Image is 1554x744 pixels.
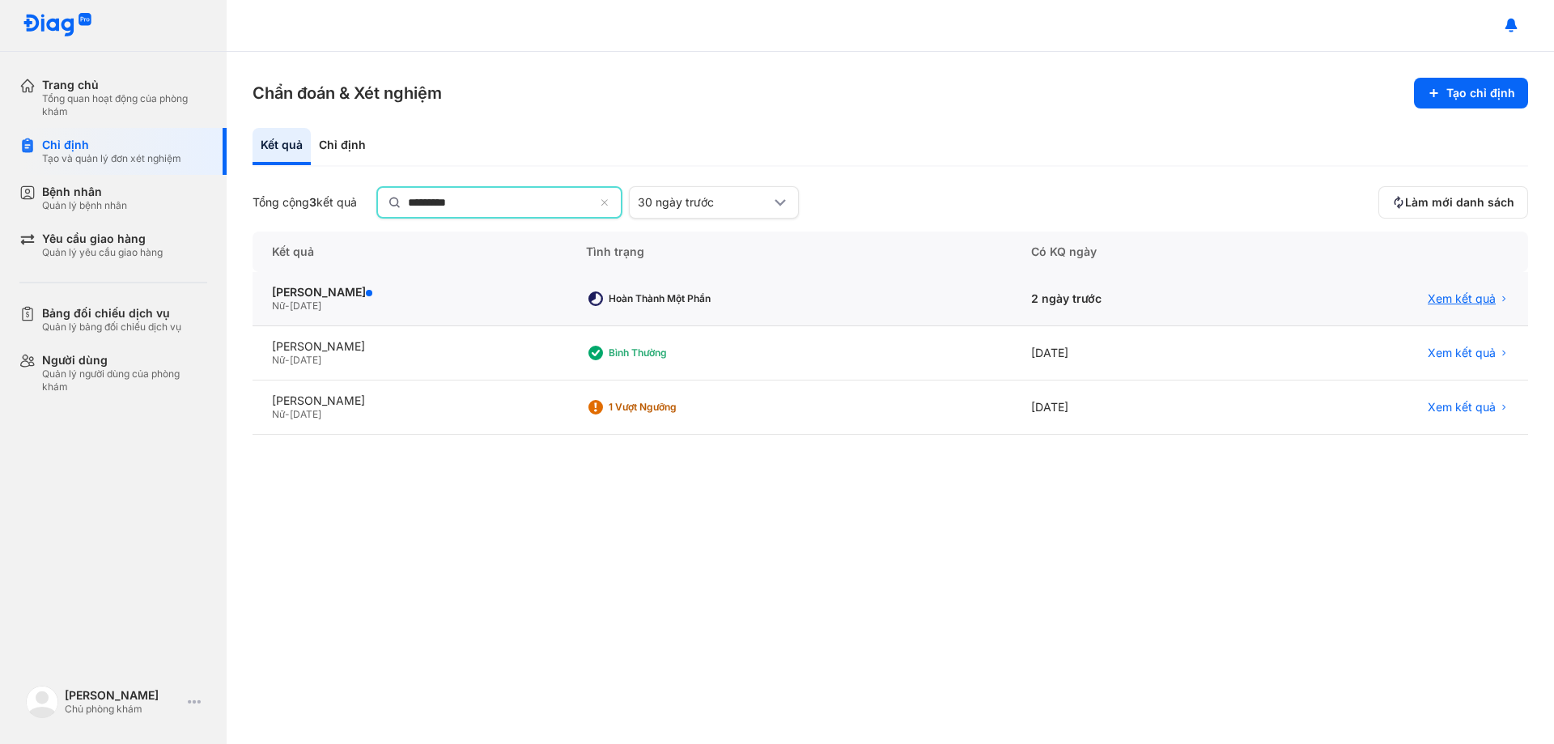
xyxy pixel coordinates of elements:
[285,300,290,312] span: -
[253,195,357,210] div: Tổng cộng kết quả
[26,686,58,718] img: logo
[272,285,547,300] div: [PERSON_NAME]
[42,78,207,92] div: Trang chủ
[42,321,181,334] div: Quản lý bảng đối chiếu dịch vụ
[290,408,321,420] span: [DATE]
[609,401,738,414] div: 1 Vượt ngưỡng
[272,354,285,366] span: Nữ
[42,246,163,259] div: Quản lý yêu cầu giao hàng
[42,199,127,212] div: Quản lý bệnh nhân
[567,232,1012,272] div: Tình trạng
[42,92,207,118] div: Tổng quan hoạt động của phòng khám
[290,300,321,312] span: [DATE]
[1012,272,1258,326] div: 2 ngày trước
[1405,195,1514,210] span: Làm mới danh sách
[253,128,311,165] div: Kết quả
[1378,186,1528,219] button: Làm mới danh sách
[42,306,181,321] div: Bảng đối chiếu dịch vụ
[1012,326,1258,381] div: [DATE]
[65,688,181,703] div: [PERSON_NAME]
[272,339,547,354] div: [PERSON_NAME]
[1414,78,1528,108] button: Tạo chỉ định
[272,393,547,408] div: [PERSON_NAME]
[42,368,207,393] div: Quản lý người dùng của phòng khám
[285,408,290,420] span: -
[1428,291,1496,306] span: Xem kết quả
[1428,400,1496,415] span: Xem kết quả
[309,195,316,209] span: 3
[42,232,163,246] div: Yêu cầu giao hàng
[1012,381,1258,435] div: [DATE]
[285,354,290,366] span: -
[1012,232,1258,272] div: Có KQ ngày
[609,346,738,359] div: Bình thường
[253,232,567,272] div: Kết quả
[42,353,207,368] div: Người dùng
[42,138,181,152] div: Chỉ định
[272,408,285,420] span: Nữ
[42,185,127,199] div: Bệnh nhân
[23,13,92,38] img: logo
[290,354,321,366] span: [DATE]
[253,82,442,104] h3: Chẩn đoán & Xét nghiệm
[65,703,181,716] div: Chủ phòng khám
[1428,346,1496,360] span: Xem kết quả
[272,300,285,312] span: Nữ
[311,128,374,165] div: Chỉ định
[609,292,738,305] div: Hoàn thành một phần
[638,195,771,210] div: 30 ngày trước
[42,152,181,165] div: Tạo và quản lý đơn xét nghiệm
